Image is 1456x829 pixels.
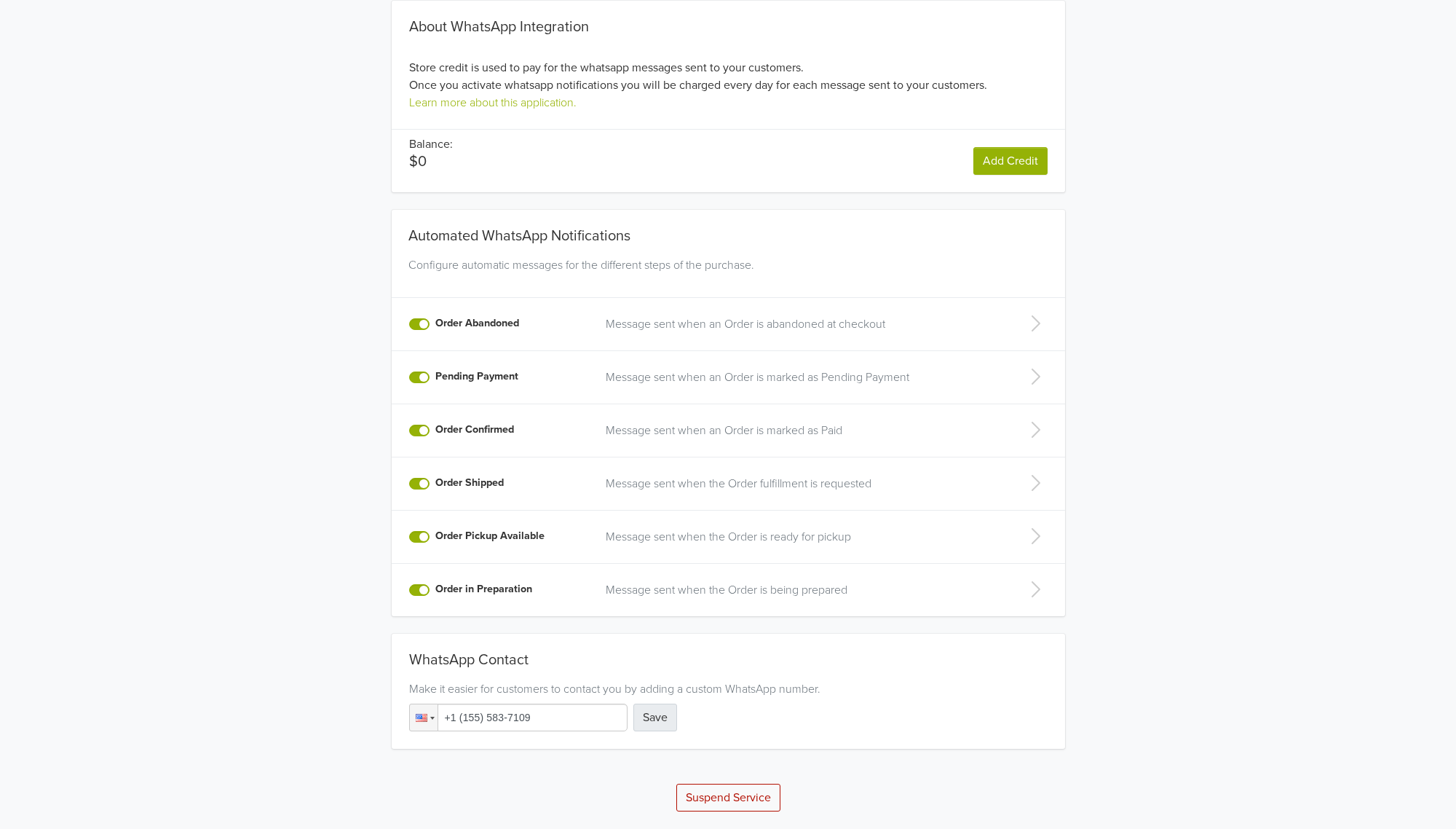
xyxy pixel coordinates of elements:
[435,581,532,597] label: Order in Preparation
[409,704,628,731] input: 1 (702) 123-4567
[633,704,677,731] button: Save
[435,475,504,491] label: Order Shipped
[409,680,1048,698] div: Make it easier for customers to contact you by adding a custom WhatsApp number.
[676,784,780,812] button: Suspend Service
[409,153,453,170] p: $0
[435,369,518,385] label: Pending Payment
[410,704,438,731] div: United States: + 1
[606,369,997,386] a: Message sent when an Order is marked as Pending Payment
[392,18,1065,111] div: Store credit is used to pay for the whatsapp messages sent to your customers. Once you activate w...
[409,135,453,153] p: Balance:
[606,422,997,439] a: Message sent when an Order is marked as Paid
[606,315,997,333] a: Message sent when an Order is abandoned at checkout
[606,581,997,599] a: Message sent when the Order is being prepared
[435,315,519,331] label: Order Abandoned
[606,475,997,492] a: Message sent when the Order fulfillment is requested
[409,18,1048,36] div: About WhatsApp Integration
[973,147,1048,175] a: Add Credit
[403,256,1054,291] div: Configure automatic messages for the different steps of the purchase.
[409,95,577,110] a: Learn more about this application.
[403,210,1054,251] div: Automated WhatsApp Notifications
[606,528,997,546] a: Message sent when the Order is ready for pickup
[435,422,514,438] label: Order Confirmed
[409,651,1048,675] div: WhatsApp Contact
[435,528,545,544] label: Order Pickup Available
